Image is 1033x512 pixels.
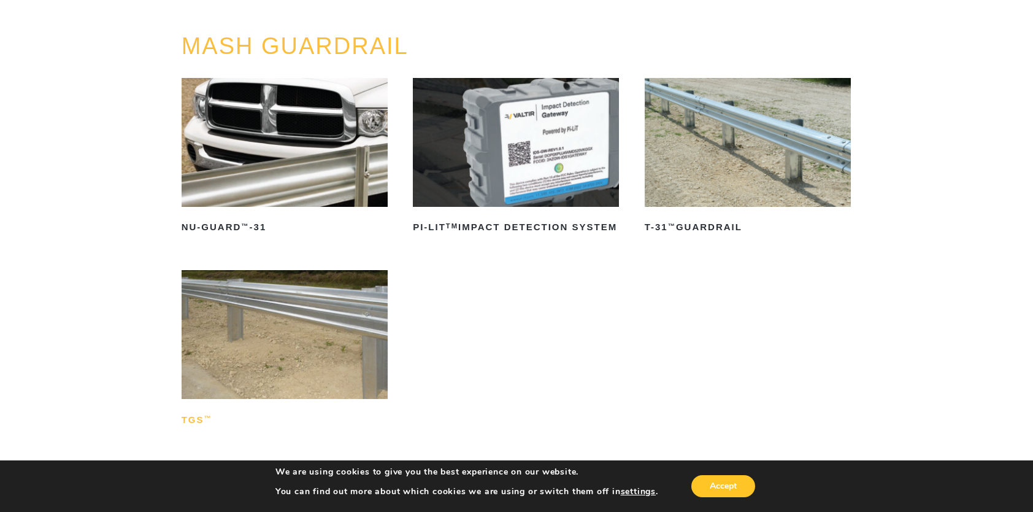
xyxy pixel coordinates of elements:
sup: ™ [241,222,249,230]
h2: T-31 Guardrail [645,218,851,238]
a: TGS™ [182,270,388,429]
a: PI-LITTMImpact Detection System [413,78,619,237]
p: You can find out more about which cookies we are using or switch them off in . [275,486,658,497]
sup: ™ [668,222,676,230]
button: settings [621,486,656,497]
sup: TM [446,222,458,230]
a: MASH GUARDRAIL [182,33,409,59]
h2: TGS [182,410,388,430]
p: We are using cookies to give you the best experience on our website. [275,467,658,478]
h2: PI-LIT Impact Detection System [413,218,619,238]
a: T-31™Guardrail [645,78,851,237]
button: Accept [691,475,755,497]
h2: NU-GUARD -31 [182,218,388,238]
a: NU-GUARD™-31 [182,78,388,237]
sup: ™ [204,414,212,422]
